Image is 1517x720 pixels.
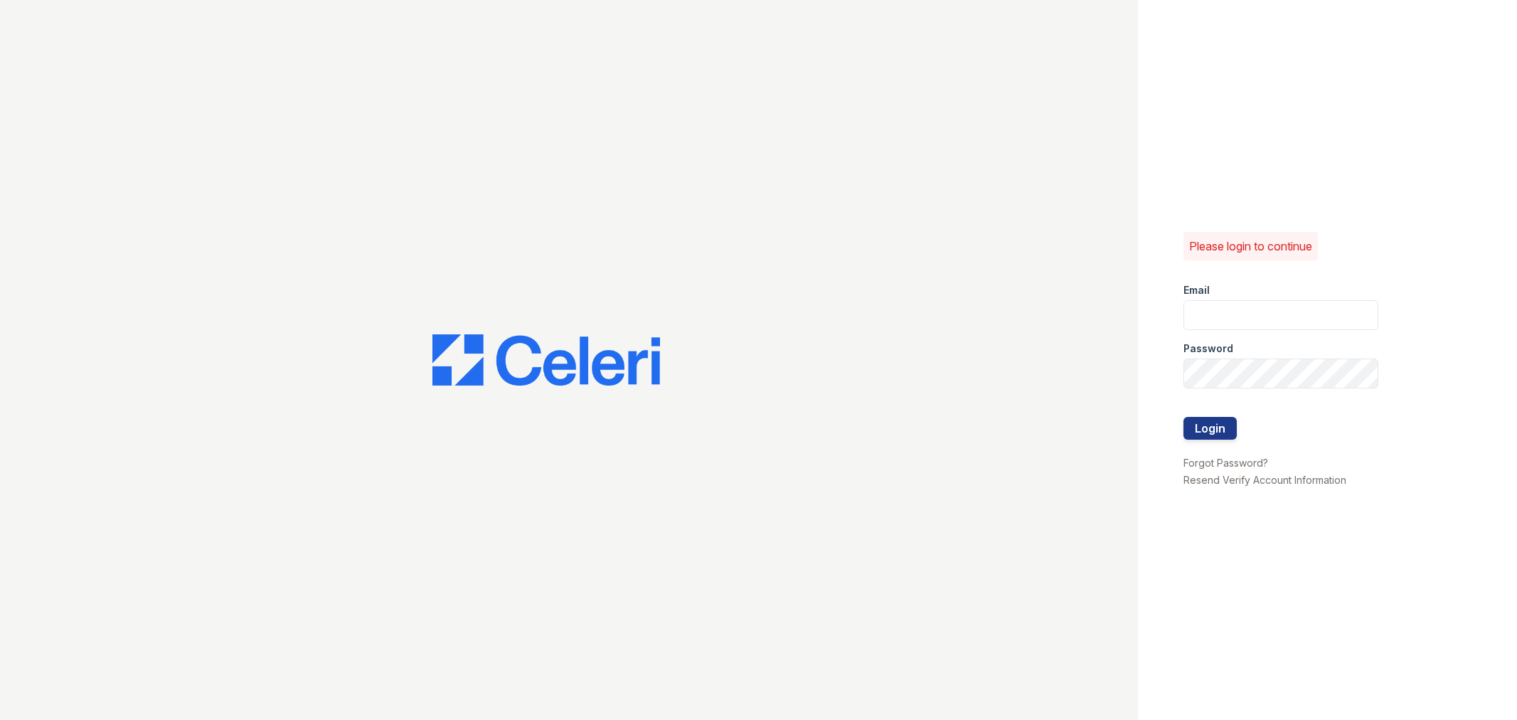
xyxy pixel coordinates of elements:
label: Password [1183,342,1233,356]
button: Login [1183,417,1237,440]
p: Please login to continue [1189,238,1312,255]
label: Email [1183,283,1210,297]
img: CE_Logo_Blue-a8612792a0a2168367f1c8372b55b34899dd931a85d93a1a3d3e32e68fde9ad4.png [432,334,660,386]
a: Forgot Password? [1183,457,1268,469]
a: Resend Verify Account Information [1183,474,1346,486]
